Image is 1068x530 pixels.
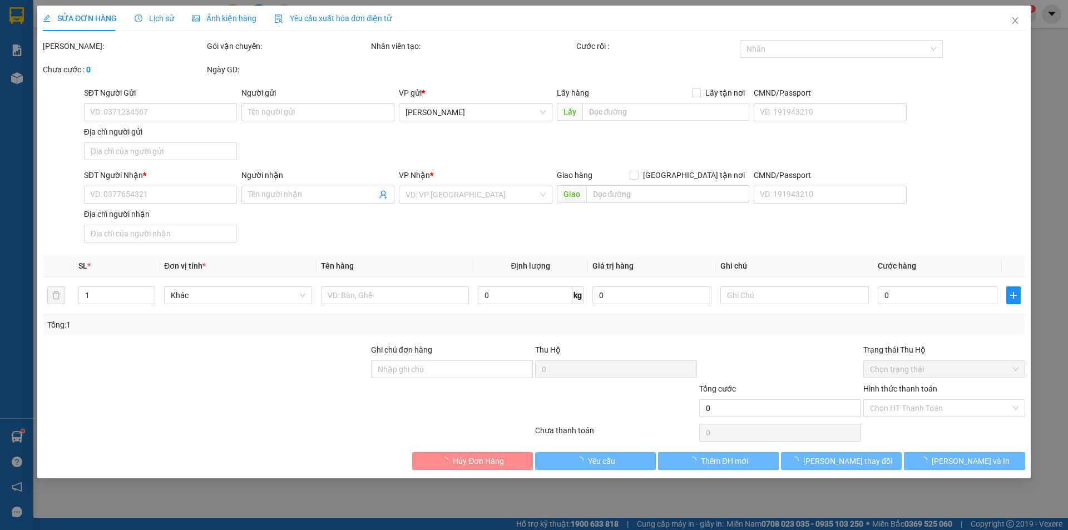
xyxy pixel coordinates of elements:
span: Hủy Đơn Hàng [453,455,504,467]
span: Lấy [557,103,582,121]
div: Người gửi [241,87,394,99]
button: [PERSON_NAME] và In [904,452,1025,470]
span: user-add [379,190,388,199]
span: Giao [557,185,586,203]
span: close [1011,16,1020,25]
button: plus [1006,286,1021,304]
span: SỬA ĐƠN HÀNG [43,14,117,23]
span: VP Nhận [399,171,431,180]
span: Định lượng [511,261,551,270]
input: VD: Bàn, Ghế [321,286,469,304]
span: [GEOGRAPHIC_DATA] tận nơi [639,169,749,181]
span: loading [441,457,453,464]
div: SĐT Người Gửi [84,87,237,99]
span: Giao hàng [557,171,592,180]
span: picture [192,14,200,22]
span: Tổng cước [699,384,736,393]
div: Trạng thái Thu Hộ [863,344,1025,356]
div: [PERSON_NAME]: [43,40,205,52]
div: Cước rồi : [576,40,738,52]
div: Gói vận chuyển: [207,40,369,52]
button: Yêu cầu [535,452,656,470]
th: Ghi chú [716,255,873,277]
span: Thu Hộ [535,345,561,354]
div: CMND/Passport [754,169,907,181]
span: Yêu cầu [588,455,615,467]
div: CMND/Passport [754,87,907,99]
input: Dọc đường [586,185,749,203]
span: Cước hàng [878,261,916,270]
span: Lấy tận nơi [701,87,749,99]
input: Ghi chú đơn hàng [371,360,533,378]
span: plus [1007,291,1020,300]
span: [PERSON_NAME] và In [932,455,1010,467]
span: Đơn vị tính [164,261,206,270]
span: loading [791,457,803,464]
span: [PERSON_NAME] thay đổi [803,455,892,467]
span: Khác [171,287,305,304]
span: Chọn trạng thái [870,361,1018,378]
span: Giá trị hàng [592,261,634,270]
span: clock-circle [135,14,142,22]
div: Nhân viên tạo: [371,40,574,52]
input: Địa chỉ của người nhận [84,225,237,242]
div: Địa chỉ người gửi [84,126,237,138]
span: loading [919,457,932,464]
button: Thêm ĐH mới [658,452,779,470]
div: Người nhận [241,169,394,181]
span: SL [78,261,87,270]
b: 0 [86,65,91,74]
span: edit [43,14,51,22]
div: SĐT Người Nhận [84,169,237,181]
button: Close [1000,6,1031,37]
div: Tổng: 1 [47,319,412,331]
input: Địa chỉ của người gửi [84,142,237,160]
span: kg [572,286,584,304]
span: loading [689,457,701,464]
button: Hủy Đơn Hàng [412,452,533,470]
input: Dọc đường [582,103,749,121]
label: Ghi chú đơn hàng [371,345,432,354]
span: Thêm ĐH mới [701,455,748,467]
span: Cao Lãnh [406,104,546,121]
button: delete [47,286,65,304]
div: VP gửi [399,87,552,99]
span: Yêu cầu xuất hóa đơn điện tử [274,14,392,23]
div: Chưa cước : [43,63,205,76]
input: Ghi Chú [721,286,869,304]
span: Ảnh kiện hàng [192,14,256,23]
span: loading [576,457,588,464]
div: Ngày GD: [207,63,369,76]
label: Hình thức thanh toán [863,384,937,393]
img: icon [274,14,283,23]
span: Lịch sử [135,14,174,23]
span: Tên hàng [321,261,354,270]
span: Lấy hàng [557,88,589,97]
button: [PERSON_NAME] thay đổi [781,452,902,470]
div: Chưa thanh toán [534,424,698,444]
div: Địa chỉ người nhận [84,208,237,220]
